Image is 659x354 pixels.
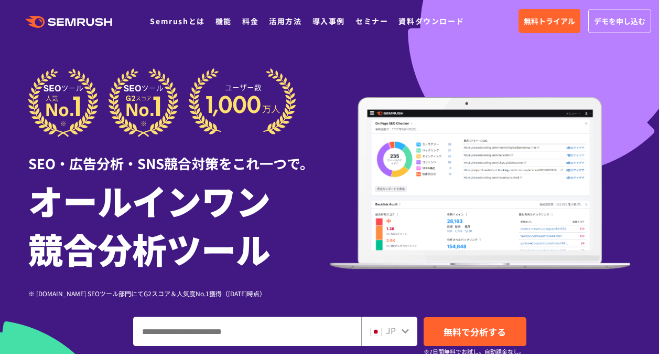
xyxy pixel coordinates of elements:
[588,9,651,33] a: デモを申し込む
[424,317,526,346] a: 無料で分析する
[134,317,361,346] input: ドメイン、キーワードまたはURLを入力してください
[518,9,580,33] a: 無料トライアル
[312,16,345,26] a: 導入事例
[28,176,330,273] h1: オールインワン 競合分析ツール
[594,15,645,27] span: デモを申し込む
[524,15,575,27] span: 無料トライアル
[398,16,464,26] a: 資料ダウンロード
[28,288,330,298] div: ※ [DOMAIN_NAME] SEOツール部門にてG2スコア＆人気度No.1獲得（[DATE]時点）
[150,16,204,26] a: Semrushとは
[215,16,232,26] a: 機能
[269,16,301,26] a: 活用方法
[242,16,258,26] a: 料金
[28,137,330,173] div: SEO・広告分析・SNS競合対策をこれ一つで。
[355,16,388,26] a: セミナー
[386,324,396,337] span: JP
[444,325,506,338] span: 無料で分析する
